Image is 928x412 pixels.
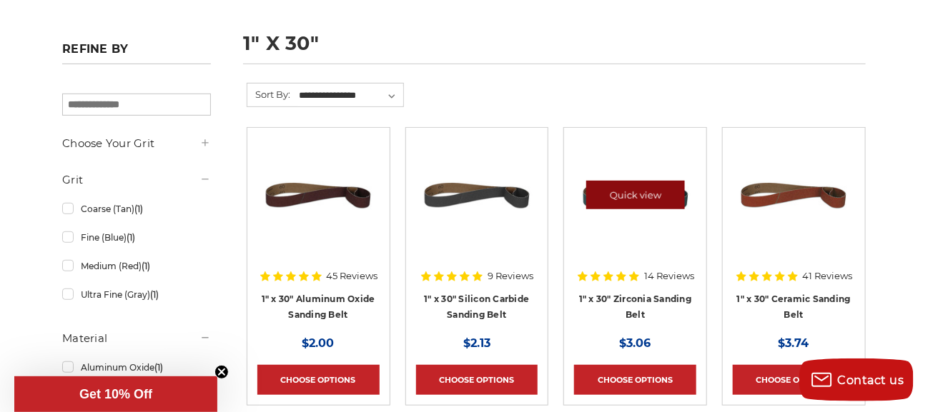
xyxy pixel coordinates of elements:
[62,225,211,250] a: Fine (Blue)
[424,293,529,321] a: 1" x 30" Silicon Carbide Sanding Belt
[62,42,211,64] h5: Refine by
[327,271,378,281] span: 45 Reviews
[803,271,853,281] span: 41 Reviews
[257,138,380,260] a: 1" x 30" Aluminum Oxide File Belt
[463,336,490,350] span: $2.13
[79,387,152,401] span: Get 10% Off
[62,135,211,152] h5: Choose Your Grit
[150,289,159,300] span: (1)
[838,373,904,387] span: Contact us
[62,253,211,278] a: Medium (Red)
[243,34,866,64] h1: 1" x 30"
[586,181,685,209] a: Quick view
[779,336,809,350] span: $3.74
[416,138,538,260] a: 1" x 30" Silicon Carbide File Belt
[134,204,143,214] span: (1)
[737,293,851,321] a: 1" x 30" Ceramic Sanding Belt
[733,138,855,260] a: 1" x 30" Ceramic File Belt
[214,365,229,379] button: Close teaser
[799,358,914,401] button: Contact us
[302,336,335,350] span: $2.00
[14,376,217,412] div: Get 10% OffClose teaser
[62,171,211,189] h5: Grit
[416,365,538,395] a: Choose Options
[62,355,211,380] a: Aluminum Oxide
[297,85,403,106] select: Sort By:
[261,138,375,252] img: 1" x 30" Aluminum Oxide File Belt
[247,84,290,105] label: Sort By:
[620,336,651,350] span: $3.06
[262,293,375,321] a: 1" x 30" Aluminum Oxide Sanding Belt
[574,365,696,395] a: Choose Options
[62,330,211,347] h5: Material
[488,271,533,281] span: 9 Reviews
[62,282,211,307] a: Ultra Fine (Gray)
[736,138,851,252] img: 1" x 30" Ceramic File Belt
[154,362,163,373] span: (1)
[142,261,150,271] span: (1)
[420,138,534,252] img: 1" x 30" Silicon Carbide File Belt
[257,365,380,395] a: Choose Options
[644,271,694,281] span: 14 Reviews
[578,138,693,252] img: 1" x 30" Zirconia File Belt
[62,196,211,221] a: Coarse (Tan)
[574,138,696,260] a: 1" x 30" Zirconia File Belt
[733,365,855,395] a: Choose Options
[579,293,691,321] a: 1" x 30" Zirconia Sanding Belt
[127,232,135,243] span: (1)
